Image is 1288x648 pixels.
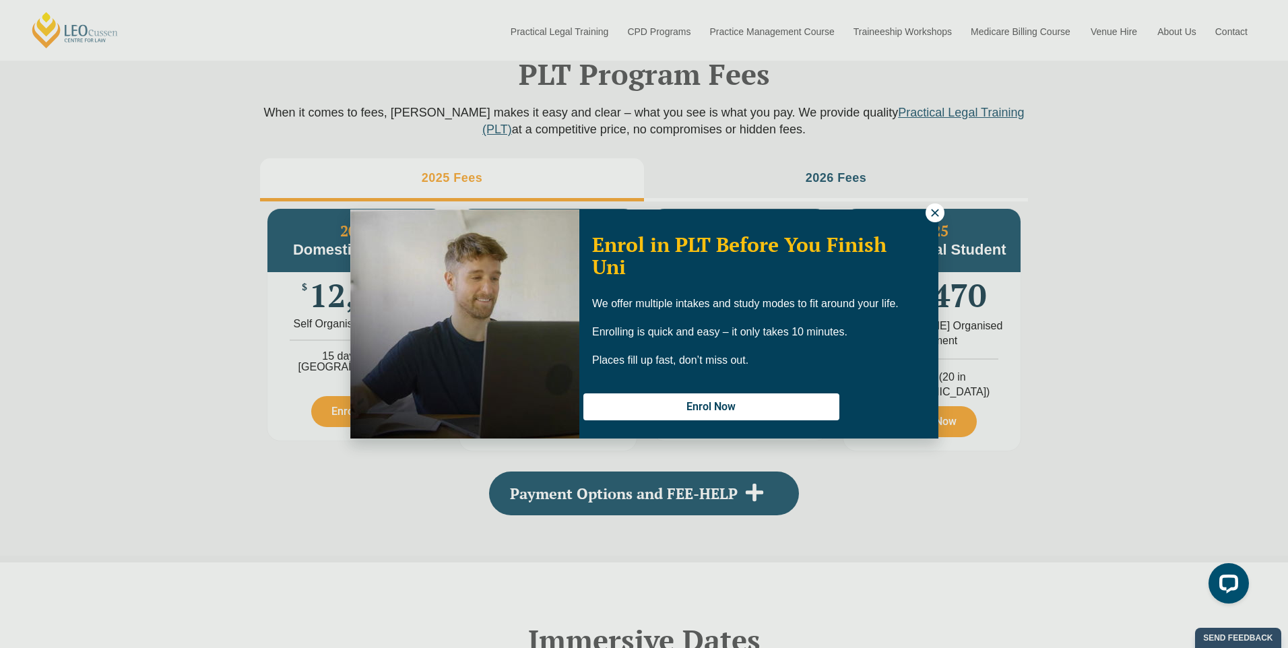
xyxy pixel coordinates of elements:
button: Close [926,203,944,222]
button: Enrol Now [583,393,839,420]
span: Enrol in PLT Before You Finish Uni [592,231,887,280]
span: Enrolling is quick and easy – it only takes 10 minutes. [592,326,847,337]
iframe: LiveChat chat widget [1198,558,1254,614]
span: Places fill up fast, don’t miss out. [592,354,748,366]
span: We offer multiple intakes and study modes to fit around your life. [592,298,899,309]
img: Woman in yellow blouse holding folders looking to the right and smiling [350,209,579,439]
